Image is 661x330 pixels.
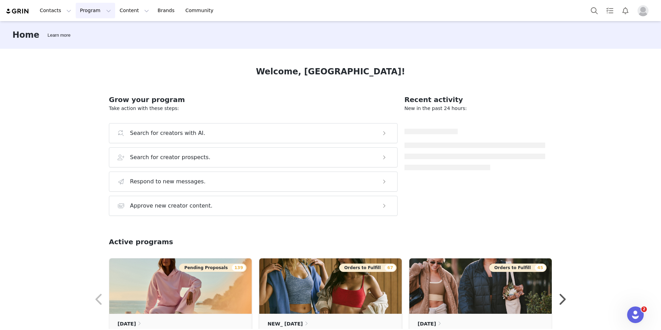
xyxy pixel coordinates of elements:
[109,94,398,105] h2: Grow your program
[637,5,649,16] img: placeholder-profile.jpg
[418,320,436,328] p: [DATE]
[339,264,397,272] button: Orders to Fulfill67
[641,306,647,312] span: 2
[153,3,181,18] a: Brands
[602,3,617,18] a: Tasks
[633,5,655,16] button: Profile
[404,94,545,105] h2: Recent activity
[109,105,398,112] p: Take action with these steps:
[268,320,303,328] p: NEW_ [DATE]
[130,129,205,137] h3: Search for creators with AI.
[109,172,398,192] button: Respond to new messages.
[115,3,153,18] button: Content
[618,3,633,18] button: Notifications
[130,153,211,162] h3: Search for creator prospects.
[181,3,221,18] a: Community
[627,306,644,323] iframe: Intercom live chat
[409,258,552,314] img: 4143c0bb-3aa4-498c-8303-cf2f444cde27.jpg
[489,264,547,272] button: Orders to Fulfill45
[46,32,72,39] div: Tooltip anchor
[109,237,173,247] h2: Active programs
[587,3,602,18] button: Search
[36,3,75,18] button: Contacts
[259,258,402,314] img: 74df6497-c4c4-4bcd-9761-18943612c444.jpg
[109,147,398,167] button: Search for creator prospects.
[6,8,30,15] img: grin logo
[109,258,252,314] img: 368d6933-d34e-4ddf-b594-8d62ee0bd87c.jpg
[130,202,213,210] h3: Approve new creator content.
[109,196,398,216] button: Approve new creator content.
[118,320,136,328] p: [DATE]
[130,177,206,186] h3: Respond to new messages.
[109,123,398,143] button: Search for creators with AI.
[76,3,115,18] button: Program
[256,65,405,78] h1: Welcome, [GEOGRAPHIC_DATA]!
[179,264,246,272] button: Pending Proposals139
[404,105,545,112] p: New in the past 24 hours:
[12,29,39,41] h3: Home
